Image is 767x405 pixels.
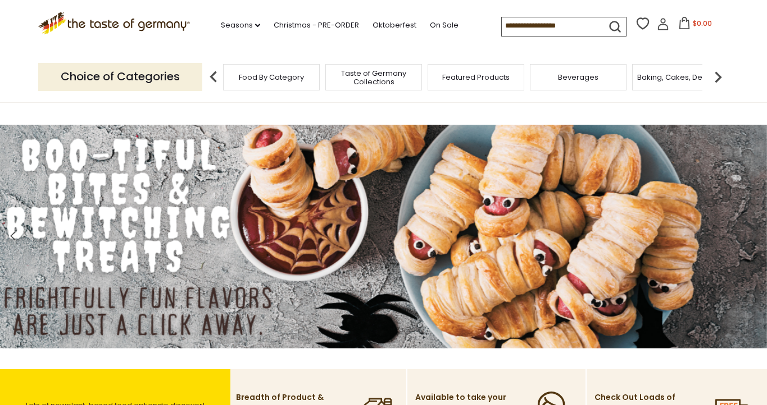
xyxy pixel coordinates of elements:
a: On Sale [430,19,459,31]
img: previous arrow [202,66,225,88]
button: $0.00 [671,17,719,34]
a: Taste of Germany Collections [329,69,419,86]
span: $0.00 [693,19,712,28]
a: Seasons [221,19,260,31]
a: Baking, Cakes, Desserts [637,73,724,81]
a: Featured Products [442,73,510,81]
a: Beverages [558,73,598,81]
a: Christmas - PRE-ORDER [274,19,359,31]
p: Choice of Categories [38,63,202,90]
img: next arrow [707,66,729,88]
a: Oktoberfest [373,19,416,31]
a: Food By Category [239,73,304,81]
